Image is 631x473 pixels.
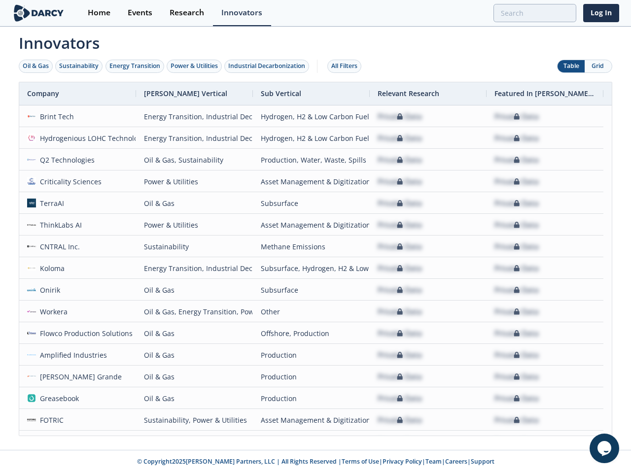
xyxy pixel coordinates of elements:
[144,344,245,366] div: Oil & Gas
[494,323,539,344] div: Private Data
[144,236,245,257] div: Sustainability
[583,4,619,22] a: Log In
[109,62,160,70] div: Energy Transition
[494,431,539,452] div: Private Data
[261,258,362,279] div: Subsurface, Hydrogen, H2 & Low Carbon Fuels
[27,177,36,186] img: f59c13b7-8146-4c0f-b540-69d0cf6e4c34
[36,214,82,236] div: ThinkLabs AI
[88,9,110,17] div: Home
[19,60,53,73] button: Oil & Gas
[261,193,362,214] div: Subsurface
[36,366,122,387] div: [PERSON_NAME] Grande
[261,366,362,387] div: Production
[144,106,245,127] div: Energy Transition, Industrial Decarbonization
[221,9,262,17] div: Innovators
[27,307,36,316] img: a6a7813e-09ba-43d3-9dde-1ade15d6a3a4
[36,258,65,279] div: Koloma
[378,409,422,431] div: Private Data
[27,155,36,164] img: 103d4dfa-2e10-4df7-9c1d-60a09b3f591e
[493,4,576,22] input: Advanced Search
[494,236,539,257] div: Private Data
[144,409,245,431] div: Sustainability, Power & Utilities
[36,279,61,301] div: Onirik
[36,388,79,409] div: Greasebook
[36,301,68,322] div: Workera
[494,171,539,192] div: Private Data
[128,9,152,17] div: Events
[144,171,245,192] div: Power & Utilities
[261,409,362,431] div: Asset Management & Digitization, Methane Emissions
[27,264,36,272] img: 27540aad-f8b7-4d29-9f20-5d378d121d15
[378,128,422,149] div: Private Data
[144,128,245,149] div: Energy Transition, Industrial Decarbonization
[27,394,36,403] img: greasebook.com.png
[27,89,59,98] span: Company
[167,60,222,73] button: Power & Utilities
[590,434,621,463] iframe: chat widget
[36,344,107,366] div: Amplified Industries
[494,409,539,431] div: Private Data
[228,62,305,70] div: Industrial Decarbonization
[105,60,164,73] button: Energy Transition
[383,457,422,466] a: Privacy Policy
[27,372,36,381] img: 1673545069310-mg.jpg
[261,344,362,366] div: Production
[36,236,80,257] div: CNTRAL Inc.
[144,431,245,452] div: Power & Utilities
[144,388,245,409] div: Oil & Gas
[27,329,36,338] img: 1619202337518-flowco_logo_lt_medium.png
[585,60,612,72] button: Grid
[327,60,361,73] button: All Filters
[59,62,99,70] div: Sustainability
[378,236,422,257] div: Private Data
[378,344,422,366] div: Private Data
[378,106,422,127] div: Private Data
[36,193,65,214] div: TerraAI
[261,279,362,301] div: Subsurface
[171,62,218,70] div: Power & Utilities
[144,366,245,387] div: Oil & Gas
[494,279,539,301] div: Private Data
[12,4,66,22] img: logo-wide.svg
[261,171,362,192] div: Asset Management & Digitization
[378,214,422,236] div: Private Data
[471,457,494,466] a: Support
[378,258,422,279] div: Private Data
[378,149,422,170] div: Private Data
[494,128,539,149] div: Private Data
[261,106,362,127] div: Hydrogen, H2 & Low Carbon Fuels
[494,193,539,214] div: Private Data
[261,236,362,257] div: Methane Emissions
[494,301,539,322] div: Private Data
[144,301,245,322] div: Oil & Gas, Energy Transition, Power & Utilities
[23,62,49,70] div: Oil & Gas
[261,301,362,322] div: Other
[425,457,442,466] a: Team
[378,431,422,452] div: Private Data
[36,149,95,170] div: Q2 Technologies
[27,112,36,121] img: f06b7f28-bf61-405b-8dcc-f856dcd93083
[378,323,422,344] div: Private Data
[378,279,422,301] div: Private Data
[378,193,422,214] div: Private Data
[445,457,467,466] a: Careers
[170,9,204,17] div: Research
[494,344,539,366] div: Private Data
[494,258,539,279] div: Private Data
[378,89,439,98] span: Relevant Research
[144,89,227,98] span: [PERSON_NAME] Vertical
[261,323,362,344] div: Offshore, Production
[144,193,245,214] div: Oil & Gas
[144,279,245,301] div: Oil & Gas
[27,220,36,229] img: cea6cb8d-c661-4e82-962b-34554ec2b6c9
[27,134,36,142] img: 637fdeb2-050e-438a-a1bd-d39c97baa253
[378,366,422,387] div: Private Data
[494,149,539,170] div: Private Data
[494,366,539,387] div: Private Data
[55,60,103,73] button: Sustainability
[27,242,36,251] img: 8ac11fb0-5ce6-4062-9e23-88b7456ac0af
[378,388,422,409] div: Private Data
[36,431,88,452] div: Atomic47 Labs
[27,415,36,424] img: e41a9aca-1af1-479c-9b99-414026293702
[261,149,362,170] div: Production, Water, Waste, Spills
